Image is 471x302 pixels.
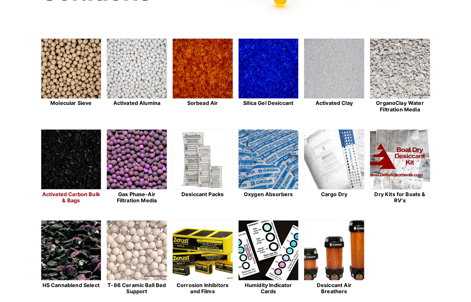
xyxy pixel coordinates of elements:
[304,191,365,197] h2: Cargo Dry
[370,129,430,205] a: Dry Kits for Boats & RV's
[41,129,102,205] a: Activated Carbon Bulk & Bags
[238,100,299,106] h2: Silica Gel Desiccant
[172,282,233,295] h2: Corrosion Inhibitors and Films
[41,282,102,288] h2: HS Cannablend Select
[106,191,167,204] h2: Gas Phase-Air Filtration Media
[106,220,167,296] a: T-86 Ceramic Ball Bed Support
[172,220,233,296] a: Corrosion Inhibitors and Films
[238,282,299,295] h2: Humidity Indicator Cards
[106,129,167,205] a: Gas Phase-Air Filtration Media
[304,38,365,114] a: Activated Clay
[304,129,365,205] a: Cargo Dry
[106,282,167,295] h2: T-86 Ceramic Ball Bed Support
[238,191,299,197] h2: Oxygen Absorbers
[370,100,430,112] h2: OrganoClay Water Filtration Media
[304,100,365,106] h2: Activated Clay
[41,191,102,204] h2: Activated Carbon Bulk & Bags
[172,129,233,205] a: Desiccant Packs
[238,220,299,296] a: Humidity Indicator Cards
[172,38,233,114] a: Sorbead Air
[41,220,102,296] a: HS Cannablend Select
[106,100,167,106] h2: Activated Alumina
[238,38,299,114] a: Silica Gel Desiccant
[41,100,102,106] h2: Molecular Sieve
[106,38,167,114] a: Activated Alumina
[238,129,299,205] a: Oxygen Absorbers
[172,191,233,197] h2: Desiccant Packs
[41,38,102,114] a: Molecular Sieve
[370,191,430,204] h2: Dry Kits for Boats & RV's
[304,282,365,295] h2: Desiccant Air Breathers
[370,38,430,114] a: OrganoClay Water Filtration Media
[172,100,233,106] h2: Sorbead Air
[304,220,365,296] a: Desiccant Air Breathers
